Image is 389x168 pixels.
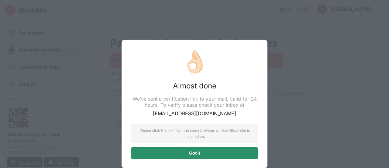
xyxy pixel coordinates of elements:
div: Please click the link from the same browser window BlockSite is installed on. [131,124,258,143]
div: [EMAIL_ADDRESS][DOMAIN_NAME] [131,108,258,124]
div: 👌🏻 [131,49,258,81]
div: Almost done [131,81,258,91]
div: Got it [189,151,200,155]
div: We’ve sent a verification link to your mail, valid for 24 hours. To verify please check your inbo... [131,91,258,108]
